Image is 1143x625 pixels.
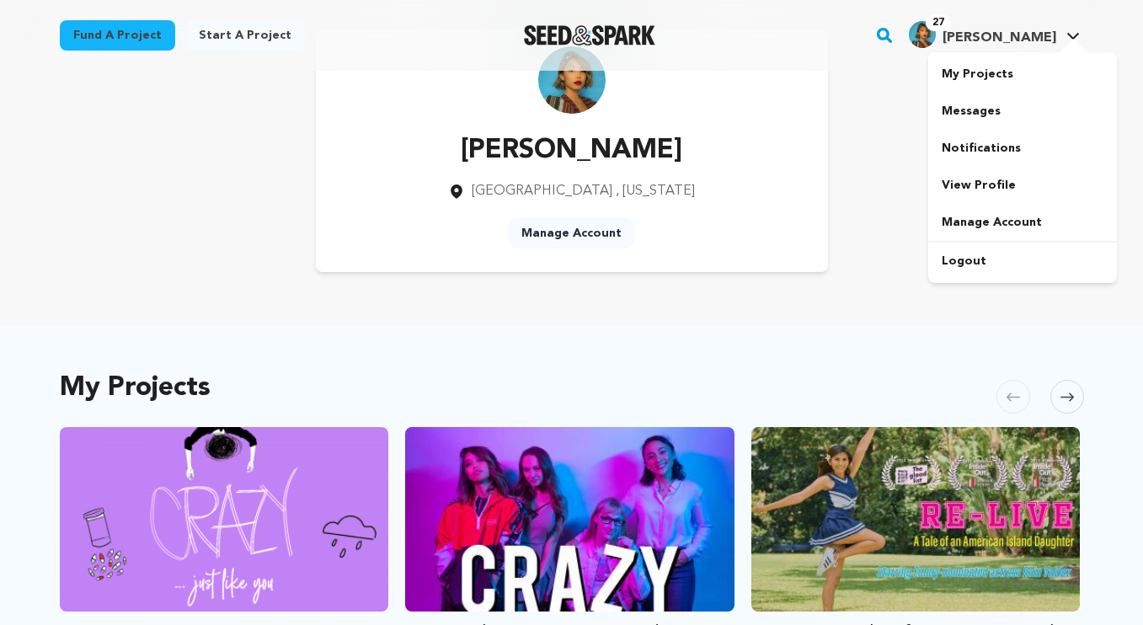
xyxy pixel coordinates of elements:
[909,21,936,48] img: icon.jpg
[928,130,1117,167] a: Notifications
[524,25,656,45] img: Seed&Spark Logo Dark Mode
[905,18,1083,48] a: Rachel L.'s Profile
[448,131,695,171] p: [PERSON_NAME]
[538,46,606,114] img: https://seedandspark-static.s3.us-east-2.amazonaws.com/images/User/000/307/826/medium/icon.jpg image
[909,21,1056,48] div: Rachel L.'s Profile
[524,25,656,45] a: Seed&Spark Homepage
[905,18,1083,53] span: Rachel L.'s Profile
[928,167,1117,204] a: View Profile
[928,243,1117,280] a: Logout
[943,31,1056,45] span: [PERSON_NAME]
[928,204,1117,241] a: Manage Account
[928,93,1117,130] a: Messages
[508,218,635,248] a: Manage Account
[616,184,695,198] span: , [US_STATE]
[472,184,612,198] span: [GEOGRAPHIC_DATA]
[928,56,1117,93] a: My Projects
[926,14,951,31] span: 27
[60,377,211,400] h2: My Projects
[60,20,175,51] a: Fund a project
[185,20,305,51] a: Start a project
